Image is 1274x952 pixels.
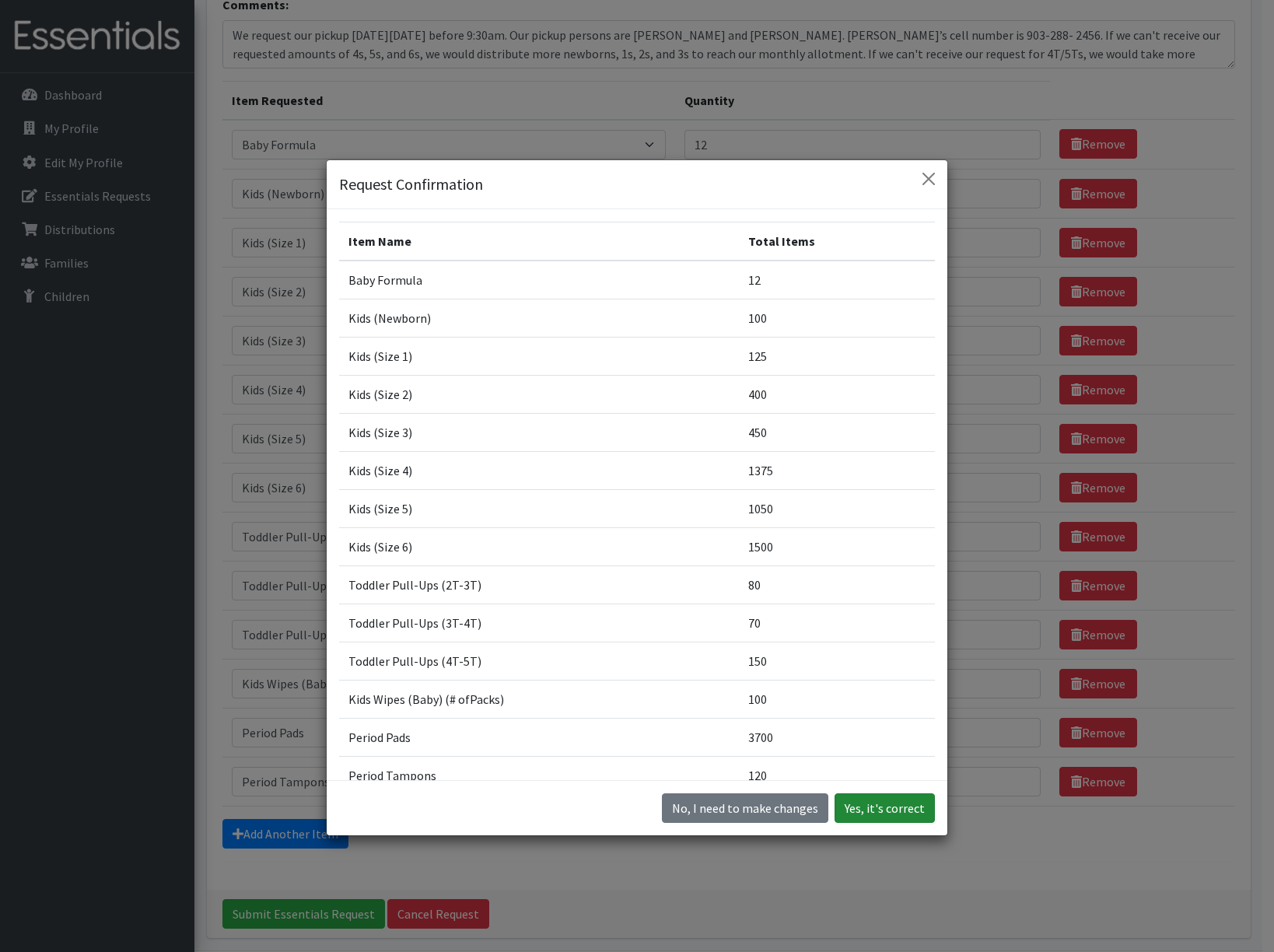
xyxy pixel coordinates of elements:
td: 450 [739,413,935,451]
td: 1500 [739,527,935,565]
td: 100 [739,299,935,337]
td: 80 [739,565,935,604]
td: 3700 [739,718,935,756]
td: Kids (Size 4) [339,451,739,489]
td: Toddler Pull-Ups (4T-5T) [339,642,739,680]
td: Kids (Size 2) [339,375,739,413]
th: Item Name [339,222,739,261]
td: Period Tampons [339,756,739,794]
td: 12 [739,261,935,299]
th: Total Items [739,222,935,261]
td: 150 [739,642,935,680]
td: Kids Wipes (Baby) (# ofPacks) [339,680,739,718]
td: 125 [739,337,935,375]
td: 400 [739,375,935,413]
td: Kids (Size 1) [339,337,739,375]
td: Period Pads [339,718,739,756]
button: Yes, it's correct [835,793,935,823]
h5: Request Confirmation [339,173,483,196]
button: Close [916,166,941,191]
td: 70 [739,604,935,642]
td: 100 [739,680,935,718]
td: Kids (Newborn) [339,299,739,337]
td: Kids (Size 5) [339,489,739,527]
button: No I need to make changes [662,793,828,823]
td: 120 [739,756,935,794]
td: Toddler Pull-Ups (3T-4T) [339,604,739,642]
td: Kids (Size 6) [339,527,739,565]
td: Toddler Pull-Ups (2T-3T) [339,565,739,604]
td: 1375 [739,451,935,489]
td: Baby Formula [339,261,739,299]
td: Kids (Size 3) [339,413,739,451]
td: 1050 [739,489,935,527]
